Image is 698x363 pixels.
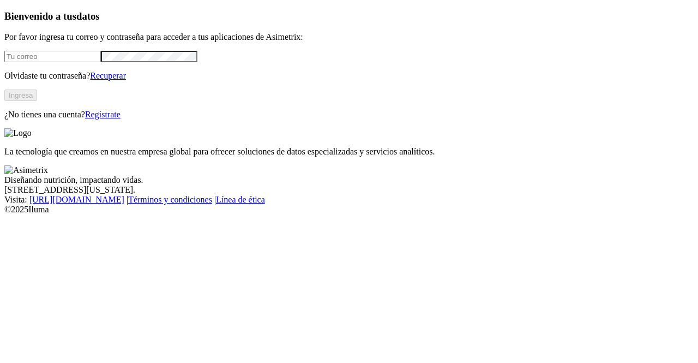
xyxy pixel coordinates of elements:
[4,185,694,195] div: [STREET_ADDRESS][US_STATE].
[4,147,694,157] p: La tecnología que creamos en nuestra empresa global para ofrecer soluciones de datos especializad...
[85,110,121,119] a: Regístrate
[4,195,694,205] div: Visita : | |
[76,10,100,22] span: datos
[4,205,694,215] div: © 2025 Iluma
[4,71,694,81] p: Olvidaste tu contraseña?
[4,10,694,22] h3: Bienvenido a tus
[4,175,694,185] div: Diseñando nutrición, impactando vidas.
[4,110,694,120] p: ¿No tienes una cuenta?
[128,195,212,204] a: Términos y condiciones
[216,195,265,204] a: Línea de ética
[4,90,37,101] button: Ingresa
[4,128,32,138] img: Logo
[4,165,48,175] img: Asimetrix
[4,51,101,62] input: Tu correo
[29,195,124,204] a: [URL][DOMAIN_NAME]
[4,32,694,42] p: Por favor ingresa tu correo y contraseña para acceder a tus aplicaciones de Asimetrix:
[90,71,126,80] a: Recuperar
